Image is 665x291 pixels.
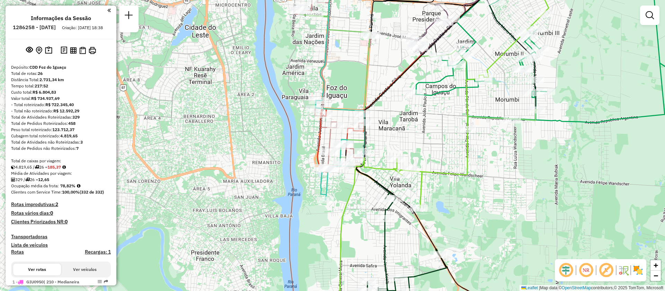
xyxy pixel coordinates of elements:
strong: 78,82% [60,183,76,188]
i: Total de Atividades [11,178,15,182]
h4: Recargas: 1 [85,249,111,255]
h4: Informações da Sessão [31,15,91,22]
div: Total de Atividades não Roteirizadas: [11,139,111,145]
h4: Transportadoras [11,234,111,240]
div: Total de caixas por viagem: [11,158,111,164]
span: GIU0950 [26,279,44,284]
span: Ocultar NR [578,262,594,279]
h4: Rotas improdutivas: [11,202,111,207]
span: Exibir rótulo [598,262,614,279]
h4: Rotas vários dias: [11,210,111,216]
div: Distância Total: [11,77,111,83]
strong: R$ 6.804,83 [33,89,56,95]
strong: 2.731,34 km [39,77,64,82]
h6: 1286258 - [DATE] [13,24,56,31]
a: Leaflet [521,285,538,290]
strong: (332 de 332) [80,189,104,195]
a: Nova sessão e pesquisa [122,8,136,24]
div: Map data © contributors,© 2025 TomTom, Microsoft [520,285,665,291]
div: Total de Atividades Roteirizadas: [11,114,111,120]
div: Total de rotas: [11,70,111,77]
span: | [539,285,540,290]
strong: R$ 734.937,69 [31,96,60,101]
i: Total de rotas [35,165,39,169]
span: − [654,271,658,280]
a: Rotas [11,249,24,255]
strong: R$ 722.345,40 [45,102,74,107]
div: 4.819,65 / 26 = [11,164,111,170]
strong: 2 [55,201,58,207]
div: Total de Pedidos não Roteirizados: [11,145,111,152]
strong: 185,37 [47,164,61,170]
strong: 0 [50,210,53,216]
span: + [654,261,658,269]
div: Depósito: [11,64,111,70]
span: Ocultar deslocamento [558,262,574,279]
img: Fluxo de ruas [618,265,629,276]
span: Clientes com Service Time: [11,189,62,195]
button: Imprimir Rotas [87,45,97,55]
strong: 458 [68,121,76,126]
div: - Total não roteirizado: [11,108,111,114]
a: Clique aqui para minimizar o painel [107,6,111,14]
strong: CDD Foz do Iguaçu [29,65,66,70]
a: Zoom in [650,260,661,271]
a: Zoom out [650,271,661,281]
button: Ver rotas [13,264,61,275]
button: Visualizar Romaneio [78,45,87,55]
img: Exibir/Ocultar setores [632,265,644,276]
span: 1 - [12,279,79,291]
strong: 7 [76,146,79,151]
div: Tempo total: [11,83,111,89]
span: Ocupação média da frota: [11,183,59,188]
a: OpenStreetMap [562,285,591,290]
strong: 3 [80,139,83,145]
div: Total de Pedidos Roteirizados: [11,120,111,127]
a: Exibir filtros [643,8,657,22]
button: Painel de Sugestão [44,45,54,56]
div: Cubagem total roteirizado: [11,133,111,139]
i: Cubagem total roteirizado [11,165,15,169]
span: | 210 - Medianeira Sul , 211 - [GEOGRAPHIC_DATA] [12,279,79,291]
div: Valor total: [11,95,111,102]
strong: 4.819,65 [60,133,78,138]
div: Custo total: [11,89,111,95]
strong: R$ 12.592,29 [53,108,79,113]
h4: Lista de veículos [11,242,111,248]
em: Média calculada utilizando a maior ocupação (%Peso ou %Cubagem) de cada rota da sessão. Rotas cro... [77,184,80,188]
div: 329 / 26 = [11,177,111,183]
div: Média de Atividades por viagem: [11,170,111,177]
strong: 329 [72,114,80,120]
div: Criação: [DATE] 18:38 [59,25,106,31]
button: Visualizar relatório de Roteirização [69,45,78,55]
strong: 217:52 [35,83,48,88]
button: Ver veículos [61,264,109,275]
em: Opções [98,280,102,284]
button: Exibir sessão original [25,45,34,56]
strong: 0 [65,219,68,225]
i: Meta Caixas/viagem: 189,47 Diferença: -4,10 [62,165,66,169]
h4: Clientes Priorizados NR: [11,219,111,225]
div: Peso total roteirizado: [11,127,111,133]
div: - Total roteirizado: [11,102,111,108]
strong: 123.712,37 [52,127,74,132]
strong: 100,00% [62,189,80,195]
em: Rota exportada [104,280,108,284]
button: Centralizar mapa no depósito ou ponto de apoio [34,45,44,56]
button: Logs desbloquear sessão [59,45,69,56]
strong: 26 [38,71,43,76]
i: Total de rotas [25,178,30,182]
strong: 12,65 [38,177,49,182]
